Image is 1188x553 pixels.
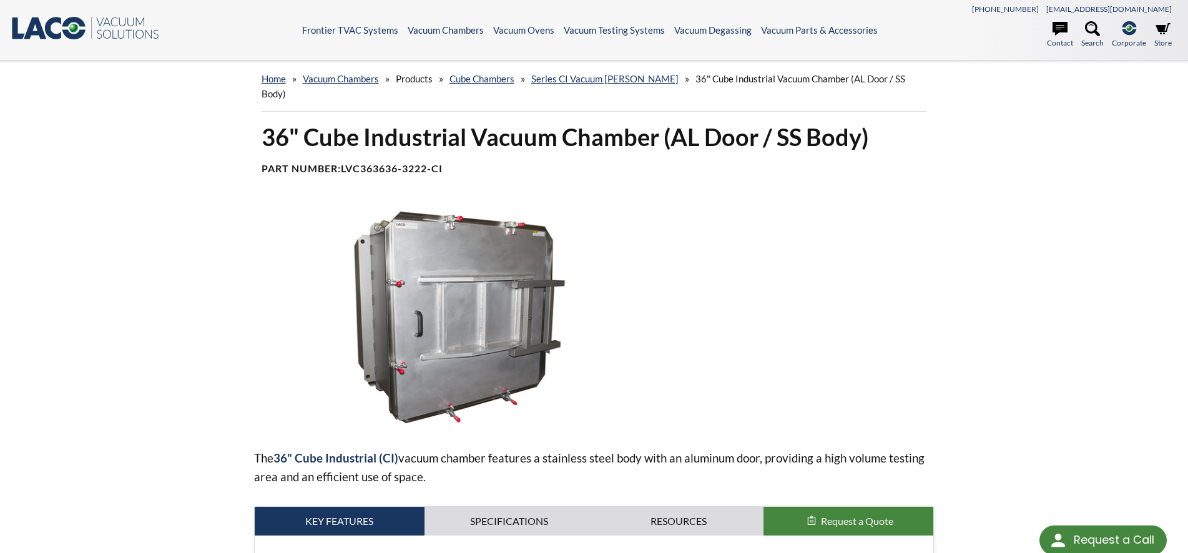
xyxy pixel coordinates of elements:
p: The vacuum chamber features a stainless steel body with an aluminum door, providing a high volume... [254,449,935,486]
img: round button [1048,531,1068,551]
span: Request a Quote [821,515,893,527]
a: Vacuum Degassing [674,24,752,36]
a: Contact [1047,21,1073,49]
a: Series CI Vacuum [PERSON_NAME] [531,73,679,84]
h1: 36" Cube Industrial Vacuum Chamber (AL Door / SS Body) [262,122,927,152]
a: Vacuum Chambers [303,73,379,84]
a: Search [1081,21,1104,49]
a: [EMAIL_ADDRESS][DOMAIN_NAME] [1046,4,1172,14]
span: Products [396,73,433,84]
a: Store [1154,21,1172,49]
a: Vacuum Ovens [493,24,554,36]
span: 36" Cube Industrial Vacuum Chamber (AL Door / SS Body) [262,73,905,99]
b: LVC363636-3222-CI [341,162,443,174]
a: Resources [594,507,764,536]
button: Request a Quote [763,507,933,536]
a: Specifications [425,507,594,536]
a: Key Features [255,507,425,536]
strong: 36" Cube Industrial (CI) [273,451,398,465]
a: Cube Chambers [449,73,514,84]
div: » » » » » [262,61,927,112]
h4: Part Number: [262,162,927,175]
a: Vacuum Chambers [408,24,484,36]
img: LVC363636-3222-CI 36" Cube Vacuum Chamber, front angle view [254,205,652,429]
a: Vacuum Testing Systems [564,24,665,36]
a: Vacuum Parts & Accessories [761,24,878,36]
a: home [262,73,286,84]
a: [PHONE_NUMBER] [972,4,1039,14]
span: Corporate [1112,37,1146,49]
a: Frontier TVAC Systems [302,24,398,36]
